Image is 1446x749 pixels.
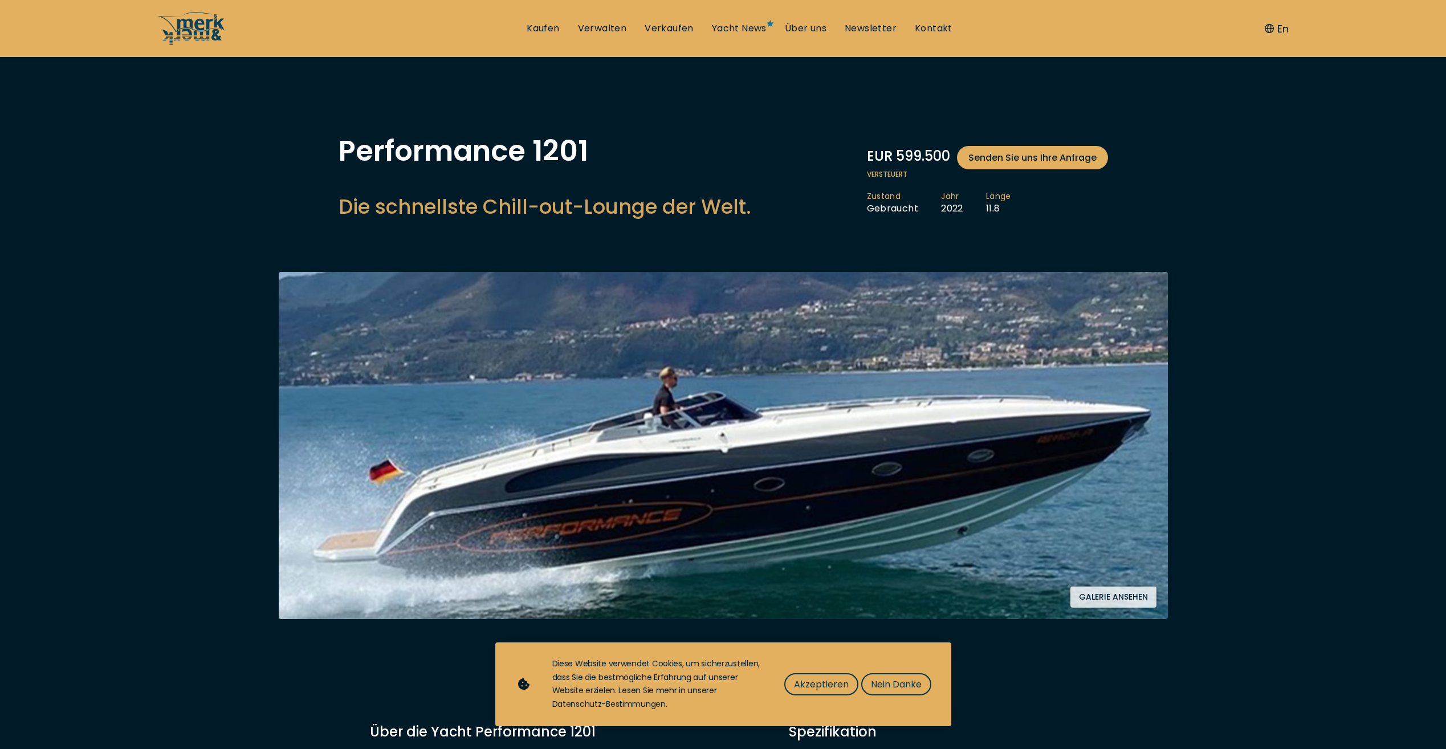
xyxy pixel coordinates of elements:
li: Gebraucht [867,191,942,215]
button: Galerie ansehen [1070,587,1156,608]
span: Jahr [941,191,963,202]
div: Spezifikation [789,722,1077,742]
a: Yacht News [712,22,767,35]
div: EUR 599.500 [867,146,1108,169]
span: Akzeptieren [794,677,849,691]
button: Nein Danke [861,673,931,695]
a: Kontakt [915,22,952,35]
h2: Die schnellste Chill-out-Lounge der Welt. [339,193,751,221]
span: Senden Sie uns Ihre Anfrage [968,150,1097,165]
a: Senden Sie uns Ihre Anfrage [957,146,1108,169]
a: Verwalten [578,22,627,35]
a: Kaufen [527,22,559,35]
a: Datenschutz-Bestimmungen [552,698,666,710]
li: 11.8 [986,191,1034,215]
a: Über uns [785,22,826,35]
div: Diese Website verwendet Cookies, um sicherzustellen, dass Sie die bestmögliche Erfahrung auf unse... [552,657,761,711]
span: Nein Danke [871,677,922,691]
button: Akzeptieren [784,673,858,695]
span: Zustand [867,191,919,202]
h1: Performance 1201 [339,137,751,165]
span: Versteuert [867,169,1108,180]
h3: Über die Yacht Performance 1201 [370,722,709,742]
a: Newsletter [845,22,897,35]
li: 2022 [941,191,986,215]
a: Verkaufen [645,22,694,35]
span: Länge [986,191,1011,202]
img: Merk&Merk [279,272,1168,619]
button: En [1265,21,1289,36]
